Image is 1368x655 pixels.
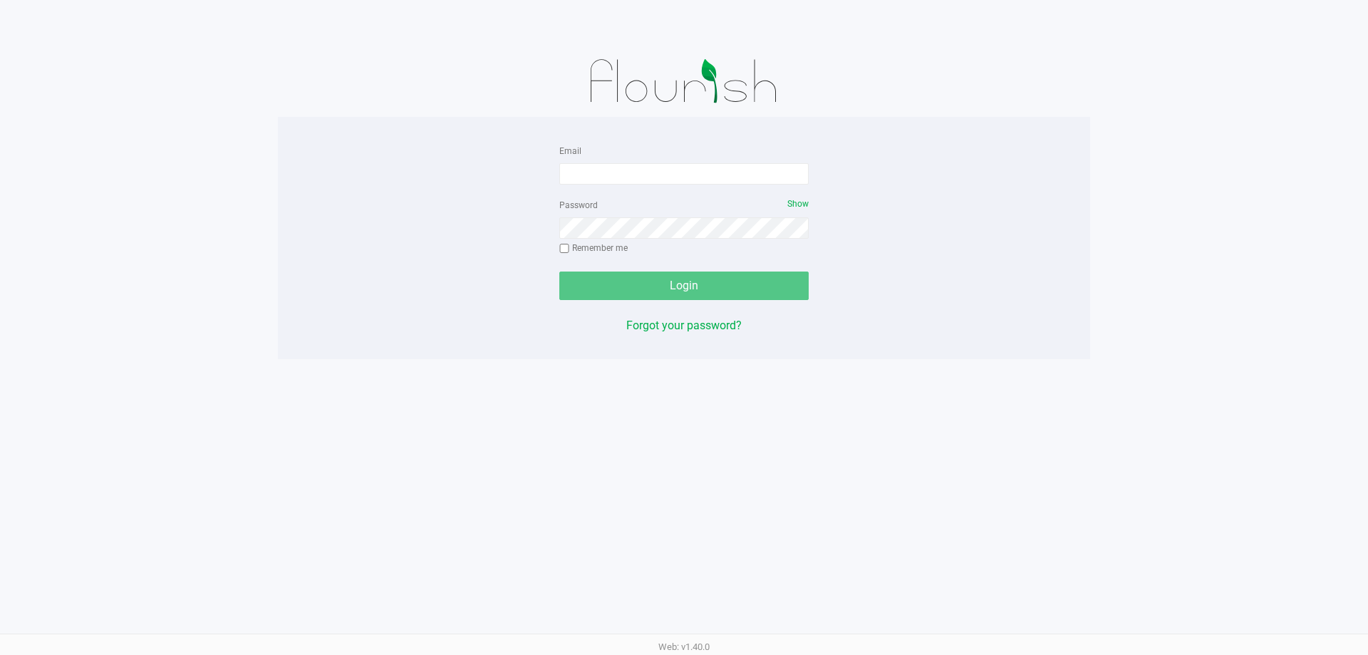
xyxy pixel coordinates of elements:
input: Remember me [559,244,569,254]
label: Email [559,145,581,158]
label: Remember me [559,242,628,254]
span: Web: v1.40.0 [658,641,710,652]
label: Password [559,199,598,212]
button: Forgot your password? [626,317,742,334]
span: Show [787,199,809,209]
